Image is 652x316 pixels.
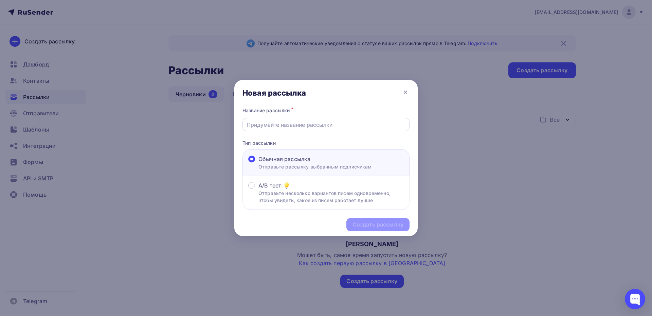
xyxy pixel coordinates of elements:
span: A/B тест [258,181,281,190]
p: Тип рассылки [242,139,410,146]
span: Обычная рассылка [258,155,310,163]
p: Отправьте несколько вариантов писем одновременно, чтобы увидеть, какое из писем работает лучше [258,190,404,204]
p: Отправьте рассылку выбранным подписчикам [258,163,372,170]
div: Новая рассылка [242,88,306,98]
div: Название рассылки [242,106,410,115]
input: Придумайте название рассылки [247,121,406,129]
